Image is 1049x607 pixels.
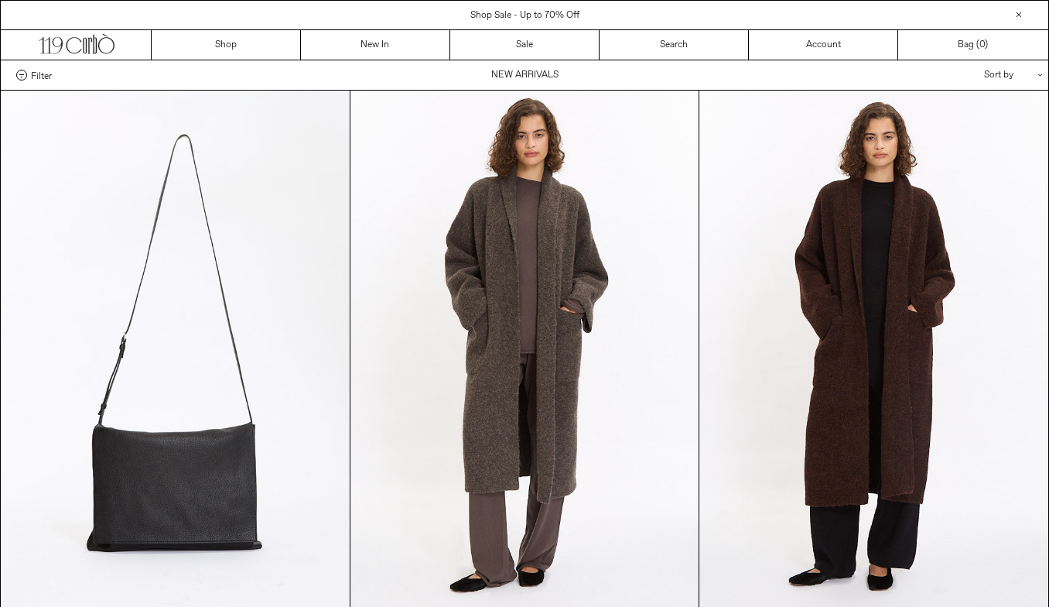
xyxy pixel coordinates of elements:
a: New In [301,30,450,60]
a: Bag () [898,30,1047,60]
a: Shop Sale - Up to 70% Off [470,9,579,22]
a: Search [600,30,749,60]
span: ) [979,38,988,52]
span: Filter [31,70,52,81]
span: 0 [979,39,985,51]
div: Sort by [894,60,1033,90]
a: Account [749,30,898,60]
a: Shop [152,30,301,60]
a: Sale [450,30,600,60]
